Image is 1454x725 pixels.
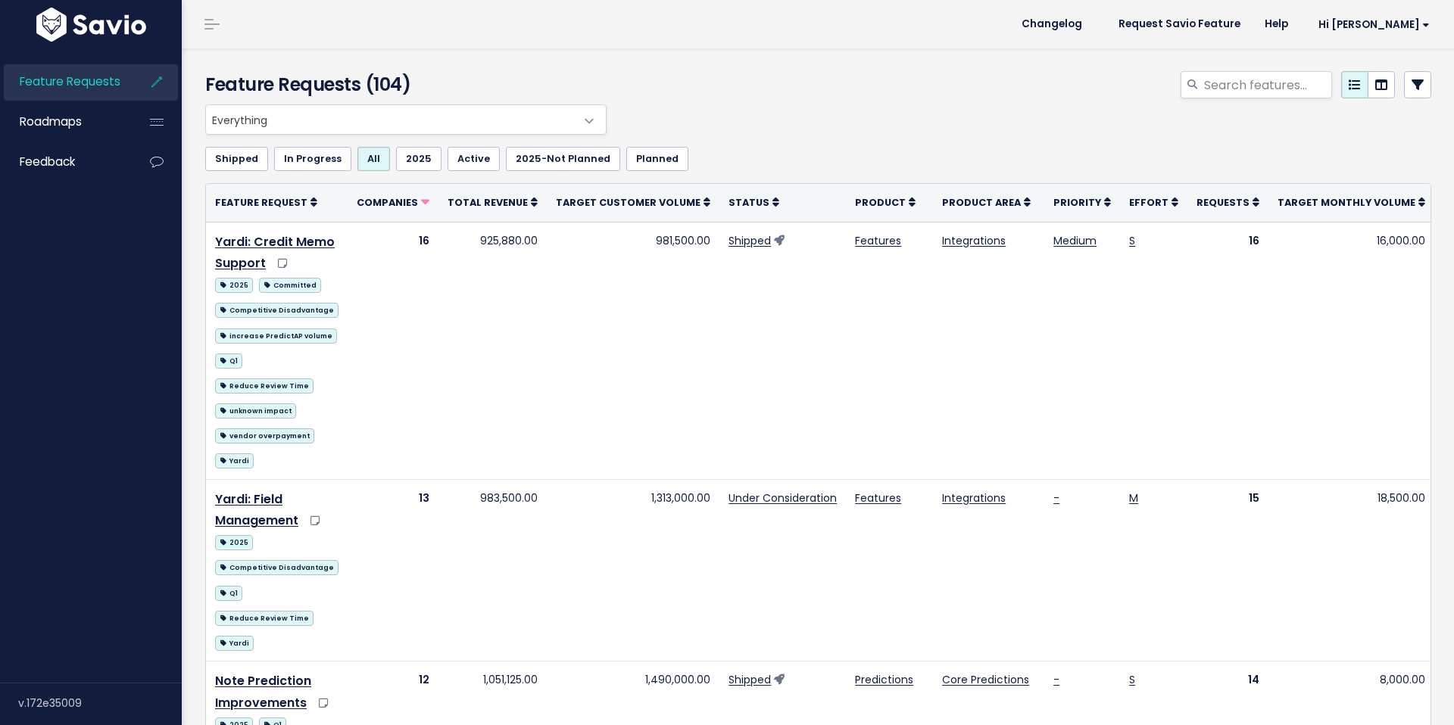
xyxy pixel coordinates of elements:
[448,194,538,210] a: Total Revenue
[215,378,314,394] span: Reduce Review Time
[942,233,1006,248] a: Integrations
[4,64,126,99] a: Feature Requests
[729,672,771,687] a: Shipped
[215,560,339,575] span: Competitive Disadvantage
[1197,194,1259,210] a: Requests
[1129,194,1178,210] a: Effort
[215,233,335,272] a: Yardi: Credit Memo Support
[348,222,438,479] td: 16
[215,633,254,652] a: Yardi
[556,196,700,209] span: Target Customer Volume
[626,147,688,171] a: Planned
[1053,672,1059,687] a: -
[215,350,242,369] a: Q1
[215,196,307,209] span: Feature Request
[206,105,576,134] span: Everything
[1300,13,1442,36] a: Hi [PERSON_NAME]
[215,403,296,419] span: unknown impact
[1197,196,1250,209] span: Requests
[729,233,771,248] a: Shipped
[1053,196,1101,209] span: Priority
[1129,196,1169,209] span: Effort
[205,147,1431,171] ul: Filter feature requests
[215,586,242,601] span: Q1
[215,672,311,711] a: Note Prediction Improvements
[1187,222,1268,479] td: 16
[1278,194,1425,210] a: Target Monthly Volume
[215,325,337,344] a: increase PredictAP volume
[215,300,339,319] a: Competitive Disadvantage
[1253,13,1300,36] a: Help
[215,557,339,576] a: Competitive Disadvantage
[348,479,438,661] td: 13
[215,400,296,419] a: unknown impact
[215,353,242,369] span: Q1
[215,328,337,344] span: increase PredictAP volume
[942,194,1031,210] a: Product Area
[1106,13,1253,36] a: Request Savio Feature
[1053,490,1059,506] a: -
[855,490,901,506] a: Features
[1022,19,1082,30] span: Changelog
[855,196,906,209] span: Product
[1278,196,1415,209] span: Target Monthly Volume
[205,104,607,135] span: Everything
[205,71,599,98] h4: Feature Requests (104)
[20,114,82,129] span: Roadmaps
[1129,233,1135,248] a: S
[215,532,253,551] a: 2025
[396,147,442,171] a: 2025
[855,672,913,687] a: Predictions
[4,104,126,139] a: Roadmaps
[215,583,242,602] a: Q1
[1203,71,1332,98] input: Search features...
[20,73,120,89] span: Feature Requests
[20,154,75,170] span: Feedback
[942,196,1021,209] span: Product Area
[215,490,298,530] a: Yardi: Field Management
[357,196,418,209] span: Companies
[1129,672,1135,687] a: S
[215,608,314,627] a: Reduce Review Time
[729,194,779,210] a: Status
[547,222,719,479] td: 981,500.00
[215,428,314,443] span: vendor overpayment
[215,425,314,444] a: vendor overpayment
[448,196,528,209] span: Total Revenue
[942,490,1006,506] a: Integrations
[215,194,317,210] a: Feature Request
[215,450,254,469] a: Yardi
[448,147,500,171] a: Active
[1318,19,1430,30] span: Hi [PERSON_NAME]
[215,535,253,550] span: 2025
[215,278,253,293] span: 2025
[1187,479,1268,661] td: 15
[33,8,150,42] img: logo-white.9d6f32f41409.svg
[438,222,547,479] td: 925,880.00
[438,479,547,661] td: 983,500.00
[205,147,268,171] a: Shipped
[1129,490,1138,506] a: M
[506,147,620,171] a: 2025-Not Planned
[4,145,126,179] a: Feedback
[1053,194,1111,210] a: Priority
[259,275,321,294] a: Committed
[855,233,901,248] a: Features
[215,611,314,626] span: Reduce Review Time
[215,275,253,294] a: 2025
[547,479,719,661] td: 1,313,000.00
[1268,479,1434,661] td: 18,500.00
[729,196,769,209] span: Status
[556,194,710,210] a: Target Customer Volume
[1268,222,1434,479] td: 16,000.00
[274,147,351,171] a: In Progress
[215,453,254,468] span: Yardi
[855,194,916,210] a: Product
[729,490,837,506] a: Under Consideration
[18,683,182,723] div: v.172e35009
[1053,233,1097,248] a: Medium
[215,636,254,651] span: Yardi
[215,375,314,394] a: Reduce Review Time
[357,147,390,171] a: All
[357,194,429,210] a: Companies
